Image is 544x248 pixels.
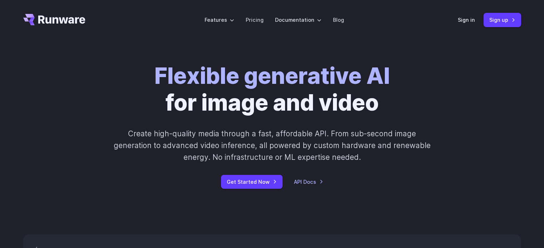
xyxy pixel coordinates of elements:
[113,128,431,163] p: Create high-quality media through a fast, affordable API. From sub-second image generation to adv...
[246,16,264,24] a: Pricing
[333,16,344,24] a: Blog
[458,16,475,24] a: Sign in
[484,13,521,27] a: Sign up
[294,178,323,186] a: API Docs
[155,63,390,116] h1: for image and video
[221,175,283,189] a: Get Started Now
[155,62,390,89] strong: Flexible generative AI
[275,16,322,24] label: Documentation
[205,16,234,24] label: Features
[23,14,85,25] a: Go to /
